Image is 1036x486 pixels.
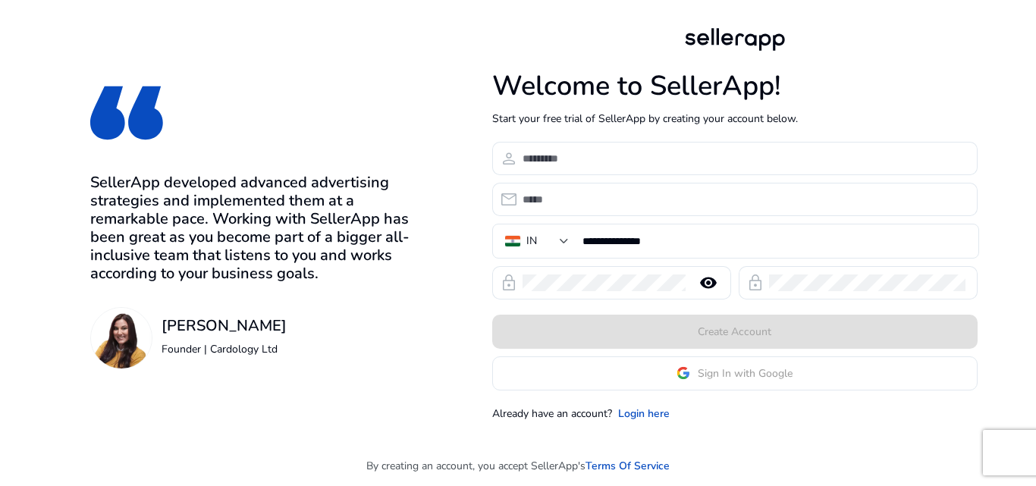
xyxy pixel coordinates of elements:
[585,458,670,474] a: Terms Of Service
[618,406,670,422] a: Login here
[162,341,287,357] p: Founder | Cardology Ltd
[500,190,518,209] span: email
[492,406,612,422] p: Already have an account?
[492,70,978,102] h1: Welcome to SellerApp!
[500,149,518,168] span: person
[746,274,764,292] span: lock
[492,111,978,127] p: Start your free trial of SellerApp by creating your account below.
[90,174,414,283] h3: SellerApp developed advanced advertising strategies and implemented them at a remarkable pace. Wo...
[526,233,537,249] div: IN
[690,274,727,292] mat-icon: remove_red_eye
[162,317,287,335] h3: [PERSON_NAME]
[500,274,518,292] span: lock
